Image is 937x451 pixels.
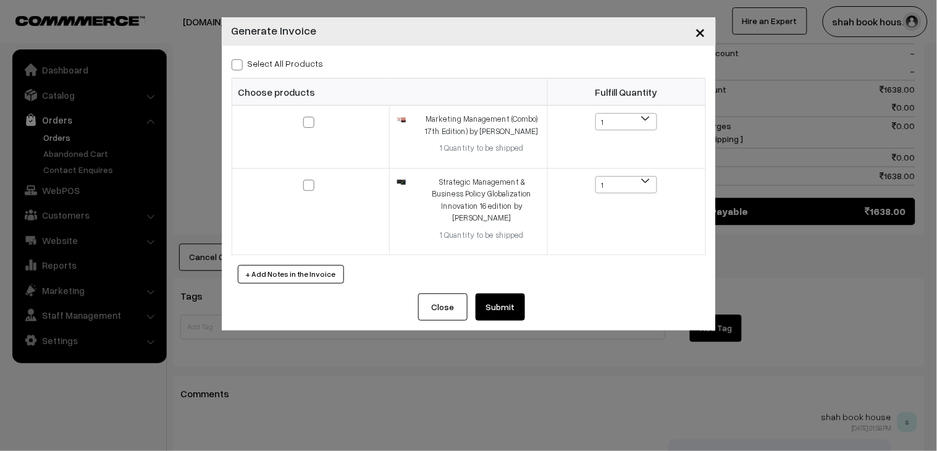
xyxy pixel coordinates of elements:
[686,12,716,51] button: Close
[595,113,657,130] span: 1
[232,78,547,106] th: Choose products
[424,142,540,154] div: 1 Quantity to be shipped
[695,20,706,43] span: ×
[232,57,324,70] label: Select all Products
[476,293,525,321] button: Submit
[424,113,540,137] div: Marketing Management (Combo) 17th Edition) by [PERSON_NAME]
[595,176,657,193] span: 1
[397,117,405,122] img: 175387997121989789367133903.jpg
[397,180,405,185] img: 175387834715299789361596124.jpg
[424,229,540,242] div: 1 Quantity to be shipped
[238,265,344,284] button: + Add Notes in the Invoice
[424,176,540,224] div: Strategic Management & Business Policy Globalization Innovation 16 edition by [PERSON_NAME]
[596,114,657,131] span: 1
[596,177,657,194] span: 1
[547,78,705,106] th: Fulfill Quantity
[418,293,468,321] button: Close
[232,22,317,39] h4: Generate Invoice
